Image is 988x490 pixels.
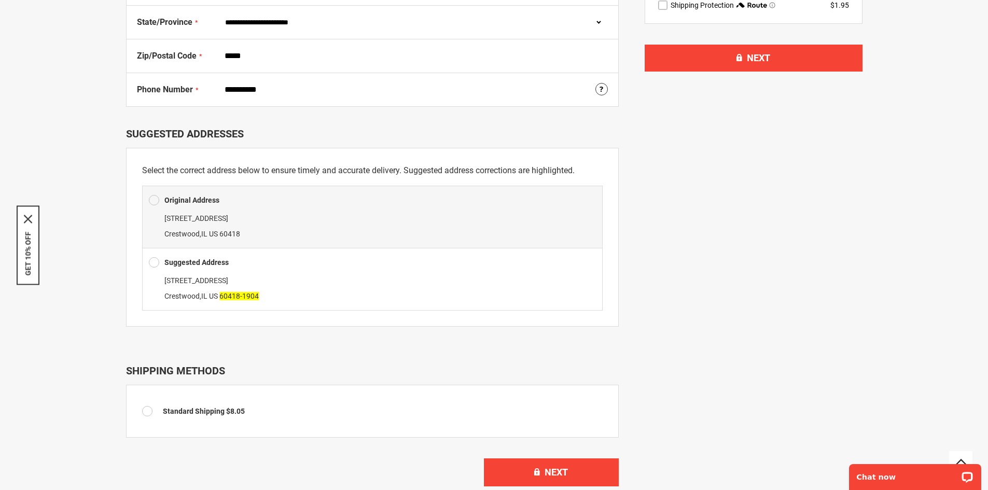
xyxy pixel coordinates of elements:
[484,458,619,486] button: Next
[24,215,32,223] svg: close icon
[164,258,229,267] b: Suggested Address
[163,407,225,415] span: Standard Shipping
[226,407,245,415] span: $8.05
[137,51,197,61] span: Zip/Postal Code
[545,467,568,478] span: Next
[842,457,988,490] iframe: LiveChat chat widget
[201,230,207,238] span: IL
[137,17,192,27] span: State/Province
[24,231,32,275] button: GET 10% OFF
[747,52,770,63] span: Next
[126,128,619,140] div: Suggested Addresses
[671,1,734,9] span: Shipping Protection
[769,2,775,8] span: Learn more
[142,164,603,177] p: Select the correct address below to ensure timely and accurate delivery. Suggested address correc...
[209,230,218,238] span: US
[219,230,240,238] span: 60418
[164,276,228,285] span: [STREET_ADDRESS]
[164,214,228,222] span: [STREET_ADDRESS]
[137,85,193,94] span: Phone Number
[149,211,596,242] div: ,
[149,273,596,304] div: ,
[219,292,259,300] span: 60418-1904
[164,292,200,300] span: Crestwood
[645,45,862,72] button: Next
[164,196,219,204] b: Original Address
[24,215,32,223] button: Close
[209,292,218,300] span: US
[164,230,200,238] span: Crestwood
[126,365,619,377] div: Shipping Methods
[201,292,207,300] span: IL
